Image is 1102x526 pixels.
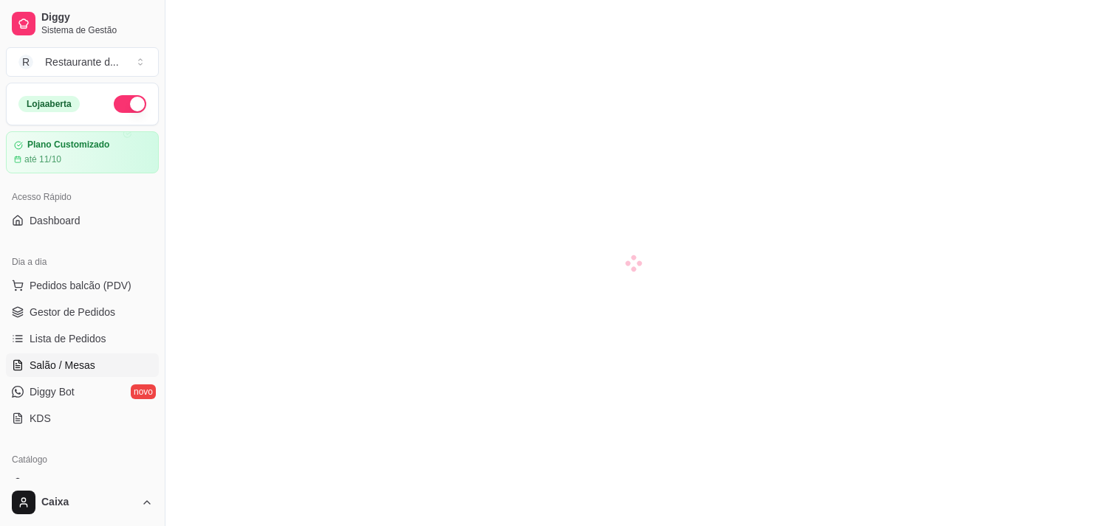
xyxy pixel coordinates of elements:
[18,96,80,112] div: Loja aberta
[24,153,61,165] article: até 11/10
[6,250,159,274] div: Dia a dia
[30,384,75,399] span: Diggy Bot
[41,24,153,36] span: Sistema de Gestão
[6,131,159,173] a: Plano Customizadoaté 11/10
[30,278,131,293] span: Pedidos balcão (PDV)
[30,213,81,228] span: Dashboard
[114,95,146,113] button: Alterar Status
[6,471,159,495] a: Produtos
[6,327,159,350] a: Lista de Pedidos
[6,6,159,41] a: DiggySistema de Gestão
[6,185,159,209] div: Acesso Rápido
[30,476,71,491] span: Produtos
[6,274,159,297] button: Pedidos balcão (PDV)
[30,411,51,426] span: KDS
[27,139,109,150] article: Plano Customizado
[41,496,135,509] span: Caixa
[41,11,153,24] span: Diggy
[30,358,95,373] span: Salão / Mesas
[30,331,106,346] span: Lista de Pedidos
[6,485,159,520] button: Caixa
[6,300,159,324] a: Gestor de Pedidos
[30,305,115,319] span: Gestor de Pedidos
[6,353,159,377] a: Salão / Mesas
[6,209,159,232] a: Dashboard
[18,55,33,69] span: R
[45,55,119,69] div: Restaurante d ...
[6,448,159,471] div: Catálogo
[6,406,159,430] a: KDS
[6,47,159,77] button: Select a team
[6,380,159,404] a: Diggy Botnovo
